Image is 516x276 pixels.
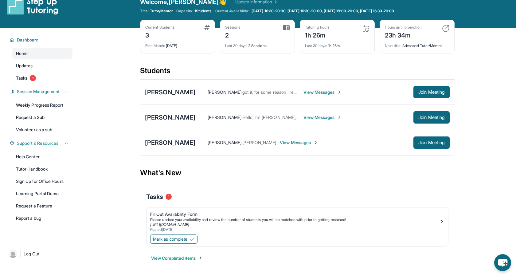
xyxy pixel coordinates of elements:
span: View Messages [303,114,342,120]
span: Tasks [16,75,27,81]
span: Current Availability: [215,9,249,14]
img: card [442,25,449,32]
span: View Messages [280,140,318,146]
img: card [204,25,210,30]
div: What's New [140,159,455,186]
span: Next title : [385,43,401,48]
span: Last 30 days : [305,43,327,48]
span: Join Meeting [418,141,445,144]
button: Join Meeting [413,111,450,124]
img: card [362,25,369,32]
span: Tutor/Mentor [150,9,173,14]
div: [DATE] [145,40,210,48]
div: [PERSON_NAME] [145,138,195,147]
a: Home [12,48,72,59]
span: got it, for some reason I remembered it wrong in my head, thanks a lot for your patience [242,89,413,95]
span: Tasks [146,192,163,201]
a: Request a Sub [12,112,72,123]
a: Request a Feature [12,200,72,211]
div: Advanced Tutor/Mentor [385,40,449,48]
span: Hello, I'm [PERSON_NAME], are you ok with the given times? (Mon. and Wed. 4:30) [242,115,404,120]
button: Mark as complete [150,235,197,244]
span: Join Meeting [418,116,445,119]
button: Session Management [14,89,69,95]
span: Log Out [24,251,40,257]
span: Session Management [17,89,60,95]
span: [PERSON_NAME] : [208,140,242,145]
div: Fill Out Availability Form [150,211,440,217]
span: Last 30 days : [225,43,247,48]
span: | [20,250,21,258]
span: Home [16,50,28,57]
span: Updates [16,63,33,69]
div: [PERSON_NAME] [145,113,195,122]
div: Current Students [145,25,174,30]
span: Capacity: [176,9,193,14]
div: Tutoring hours [305,25,330,30]
button: chat-button [494,254,511,271]
div: Posted [DATE] [150,227,440,232]
button: Dashboard [14,37,69,43]
div: 1h 26m [305,30,330,40]
a: |Log Out [6,247,72,261]
a: Weekly Progress Report [12,100,72,111]
a: Help Center [12,151,72,162]
div: 1h 26m [305,40,369,48]
a: [DATE] 16:30-20:00, [DATE] 16:30-20:00, [DATE] 19:00-20:00, [DATE] 16:30-20:00 [250,9,395,14]
img: Chevron-Right [337,115,342,120]
div: 3 [145,30,174,40]
a: Updates [12,60,72,71]
img: Mark as complete [190,237,195,242]
div: Hours until promotion [385,25,422,30]
span: 1 [166,194,172,200]
span: View Messages [303,89,342,95]
button: View Completed Items [151,255,203,261]
a: Sign Up for Office Hours [12,176,72,187]
span: First Match : [145,43,165,48]
img: Chevron-Right [337,90,342,95]
img: card [283,25,290,30]
img: Chevron-Right [313,140,318,145]
span: Dashboard [17,37,39,43]
div: [PERSON_NAME] [145,88,195,97]
div: Please update your availability and review the number of students you will be matched with prior ... [150,217,440,222]
div: 23h 34m [385,30,422,40]
a: [URL][DOMAIN_NAME] [150,222,189,227]
span: [PERSON_NAME] : [208,115,242,120]
button: Join Meeting [413,86,450,98]
div: 2 Sessions [225,40,290,48]
span: [PERSON_NAME] : [208,89,242,95]
button: Support & Resources [14,140,69,146]
span: Mark as complete [153,236,187,242]
span: Join Meeting [418,90,445,94]
span: 1 [30,75,36,81]
a: Volunteer as a sub [12,124,72,135]
a: Learning Portal Demo [12,188,72,199]
span: [PERSON_NAME] [242,140,276,145]
span: 1 Students [194,9,212,14]
a: Tasks1 [12,73,72,84]
a: Report a bug [12,213,72,224]
button: Join Meeting [413,136,450,149]
a: Tutor Handbook [12,164,72,175]
div: Sessions [225,25,240,30]
span: [DATE] 16:30-20:00, [DATE] 16:30-20:00, [DATE] 19:00-20:00, [DATE] 16:30-20:00 [252,9,394,14]
img: user-img [9,250,17,258]
div: 2 [225,30,240,40]
span: Title: [140,9,149,14]
a: Fill Out Availability FormPlease update your availability and review the number of students you w... [147,207,448,233]
span: Support & Resources [17,140,58,146]
div: Students [140,66,455,79]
